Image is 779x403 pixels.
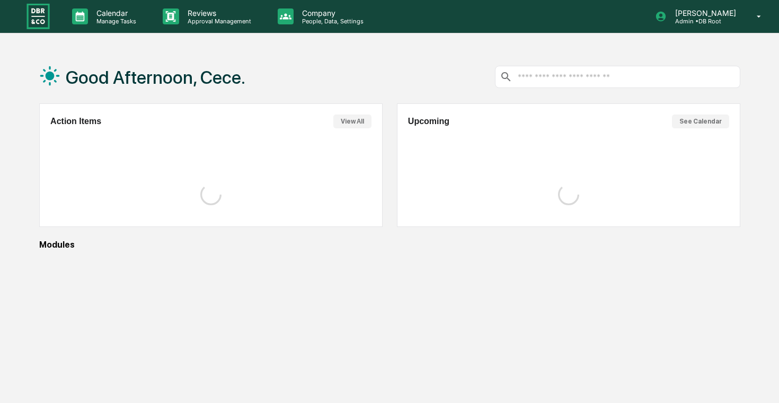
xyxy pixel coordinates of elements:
p: Reviews [179,8,256,17]
p: Approval Management [179,17,256,25]
p: Calendar [88,8,141,17]
h1: Good Afternoon, Cece. [66,67,245,88]
h2: Action Items [50,117,101,126]
img: logo [25,2,51,30]
button: See Calendar [672,115,729,128]
p: Admin • DB Root [667,17,741,25]
p: People, Data, Settings [294,17,369,25]
button: View All [333,115,371,128]
p: Company [294,8,369,17]
p: [PERSON_NAME] [667,8,741,17]
div: Modules [39,240,740,250]
p: Manage Tasks [88,17,141,25]
h2: Upcoming [408,117,449,126]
